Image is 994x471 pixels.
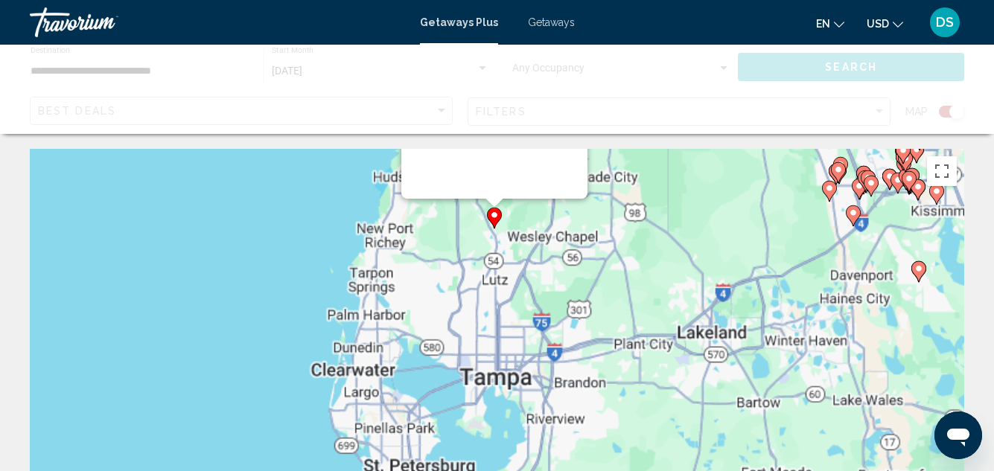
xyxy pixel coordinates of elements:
a: Getaways [528,16,575,28]
button: Change language [816,13,844,34]
button: User Menu [925,7,964,38]
button: Toggle fullscreen view [927,156,957,186]
span: en [816,18,830,30]
span: DS [936,15,954,30]
a: Travorium [30,7,405,37]
iframe: Button to launch messaging window [934,411,982,459]
a: Getaways Plus [420,16,498,28]
span: USD [867,18,889,30]
button: Change currency [867,13,903,34]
